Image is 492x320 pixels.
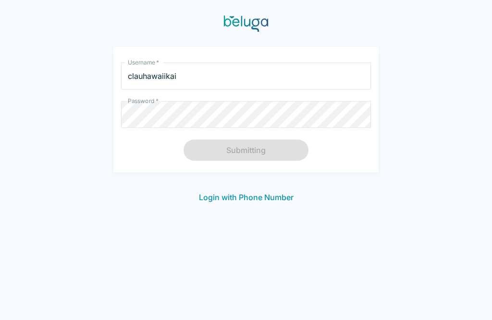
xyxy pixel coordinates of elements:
[224,15,269,32] img: Beluga
[195,188,297,207] button: Login with Phone Number
[121,101,371,128] input: password-input
[128,97,159,105] label: Password
[121,63,371,90] input: username-input
[128,58,159,66] label: Username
